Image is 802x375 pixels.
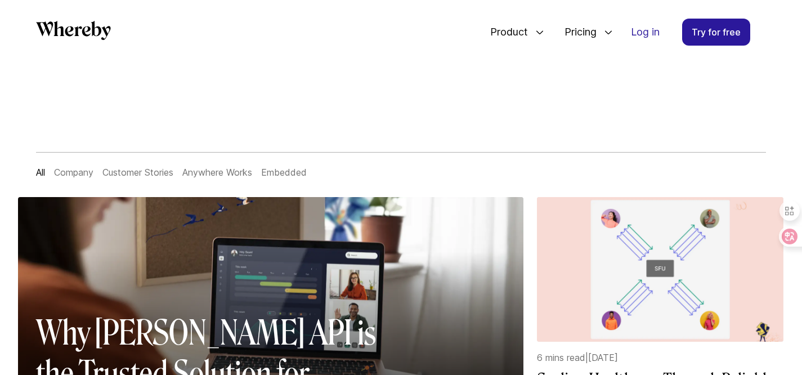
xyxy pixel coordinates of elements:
p: 6 mins read | [DATE] [537,351,783,364]
a: All [36,167,45,178]
span: Product [479,14,531,51]
a: Log in [622,19,669,45]
a: Anywhere Works [182,167,252,178]
a: Try for free [682,19,750,46]
a: Whereby [36,21,111,44]
a: Embedded [261,167,307,178]
svg: Whereby [36,21,111,40]
a: Customer Stories [102,167,173,178]
span: Pricing [553,14,599,51]
a: Company [54,167,93,178]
